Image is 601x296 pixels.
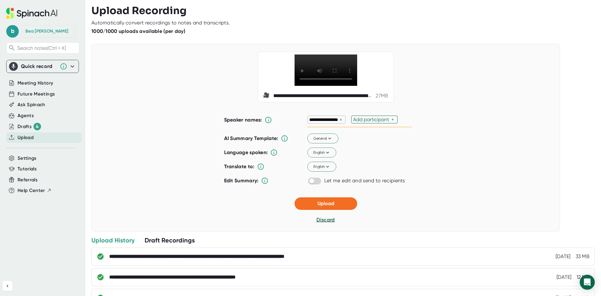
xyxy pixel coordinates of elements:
div: Bea van den Heuvel [25,29,68,34]
button: Meeting History [18,80,53,87]
div: + [391,117,396,122]
button: English [307,148,336,158]
span: b [6,25,19,38]
div: 6/20/2025, 11:44:26 AM [557,274,572,280]
button: General [307,134,338,144]
b: Edit Summary: [224,178,259,184]
span: Search notes (Ctrl + K) [17,45,78,51]
button: Upload [295,197,357,210]
div: × [338,117,344,123]
button: Agents [18,112,34,119]
span: Upload [317,200,334,206]
b: 1000/1000 uploads available (per day) [91,28,185,34]
div: Upload History [91,236,135,244]
button: Tutorials [18,165,37,173]
button: Collapse sidebar [3,281,13,291]
b: Speaker names: [224,117,262,123]
div: Drafts [18,123,41,130]
b: Language spoken: [224,149,268,155]
b: Translate to: [224,164,254,169]
button: Ask Spinach [18,101,45,108]
div: 33 MB [576,253,590,260]
div: Draft Recordings [145,236,195,244]
span: General [313,136,332,141]
span: English [313,150,330,155]
button: Discard [316,216,335,224]
div: 4 [33,123,41,130]
div: Let me edit and send to recipients [324,178,405,184]
button: Help Center [18,187,52,194]
div: 27 MB [376,93,388,99]
b: AI Summary Template: [224,135,278,142]
button: Drafts 4 [18,123,41,130]
div: Quick record [9,60,76,73]
span: video [263,92,271,100]
div: 6/23/2025, 10:12:51 PM [556,253,571,260]
div: Add participant [353,117,391,122]
div: Automatically convert recordings to notes and transcripts. [91,20,230,26]
button: Future Meetings [18,91,55,98]
button: English [307,162,336,172]
span: Help Center [18,187,45,194]
div: 12 MB [577,274,590,280]
button: Referrals [18,176,38,184]
button: Upload [18,134,33,141]
span: English [313,164,330,169]
div: Open Intercom Messenger [580,275,595,290]
span: Discard [316,217,335,223]
button: Settings [18,155,37,162]
div: Quick record [21,63,57,70]
h3: Upload Recording [91,5,595,17]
